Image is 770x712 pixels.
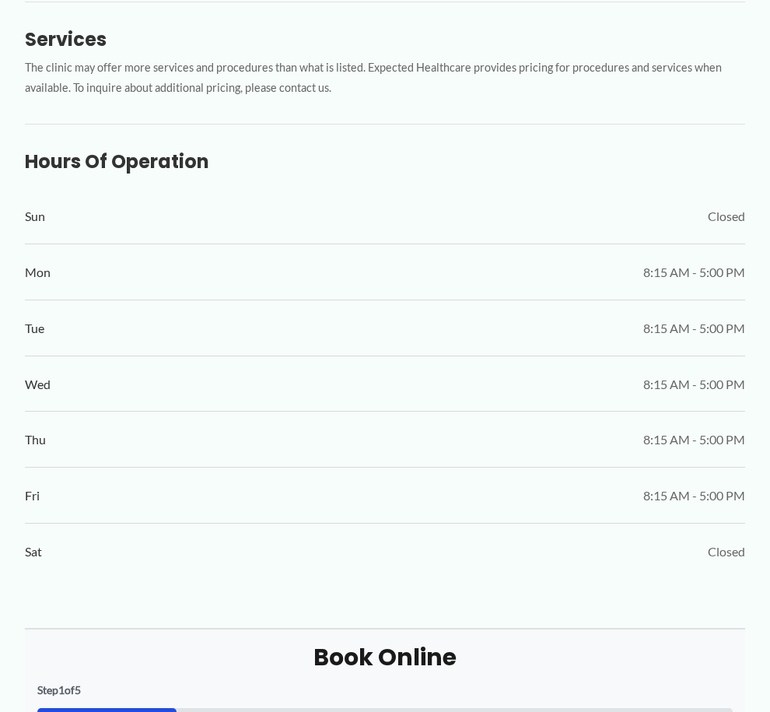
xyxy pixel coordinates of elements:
span: Wed [25,373,51,396]
span: Tue [25,317,44,340]
span: Mon [25,261,51,284]
h2: Book Online [37,642,733,672]
p: Step of [37,685,733,696]
span: 5 [75,683,81,696]
p: The clinic may offer more services and procedures than what is listed. Expected Healthcare provid... [25,58,745,100]
span: Thu [25,428,46,451]
span: Sat [25,540,42,563]
span: Closed [708,205,745,228]
span: 1 [58,683,65,696]
span: 8:15 AM - 5:00 PM [643,261,745,284]
span: Sun [25,205,45,228]
span: Fri [25,484,40,507]
span: 8:15 AM - 5:00 PM [643,428,745,451]
span: 8:15 AM - 5:00 PM [643,373,745,396]
span: 8:15 AM - 5:00 PM [643,317,745,340]
h3: Hours of Operation [25,149,745,174]
span: 8:15 AM - 5:00 PM [643,484,745,507]
span: Closed [708,540,745,563]
h3: Services [25,27,745,51]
